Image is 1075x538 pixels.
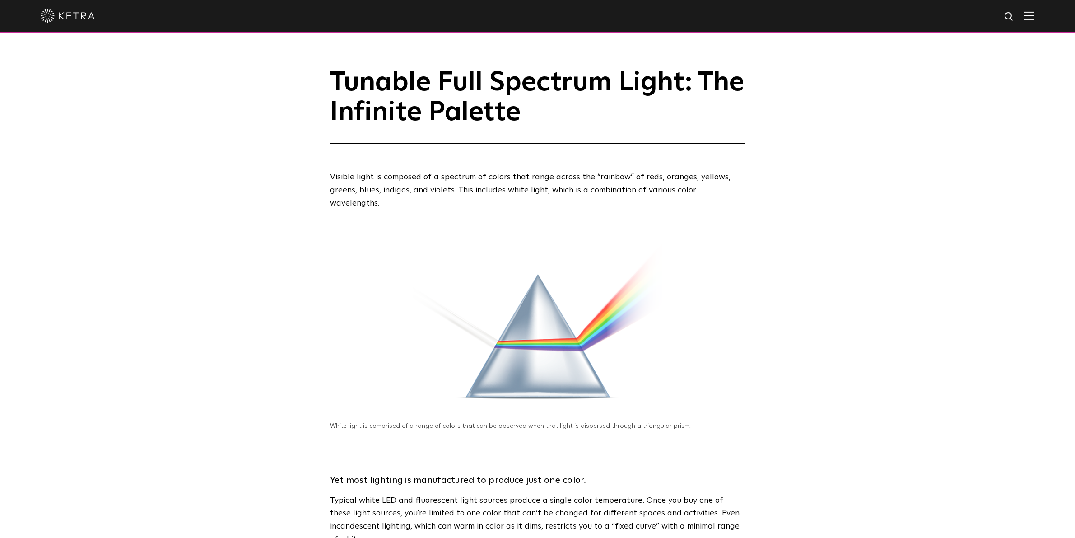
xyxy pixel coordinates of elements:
[330,68,745,144] h1: Tunable Full Spectrum Light: The Infinite Palette
[330,472,745,488] h3: Yet most lighting is manufactured to produce just one color.
[1004,11,1015,23] img: search icon
[1024,11,1034,20] img: Hamburger%20Nav.svg
[330,171,745,210] p: Visible light is composed of a spectrum of colors that range across the “rainbow” of reds, orange...
[330,228,745,413] img: White light on a prism, producing a range of colors
[330,422,696,431] p: White light is comprised of a range of colors that can be observed when that light is dispersed t...
[41,9,95,23] img: ketra-logo-2019-white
